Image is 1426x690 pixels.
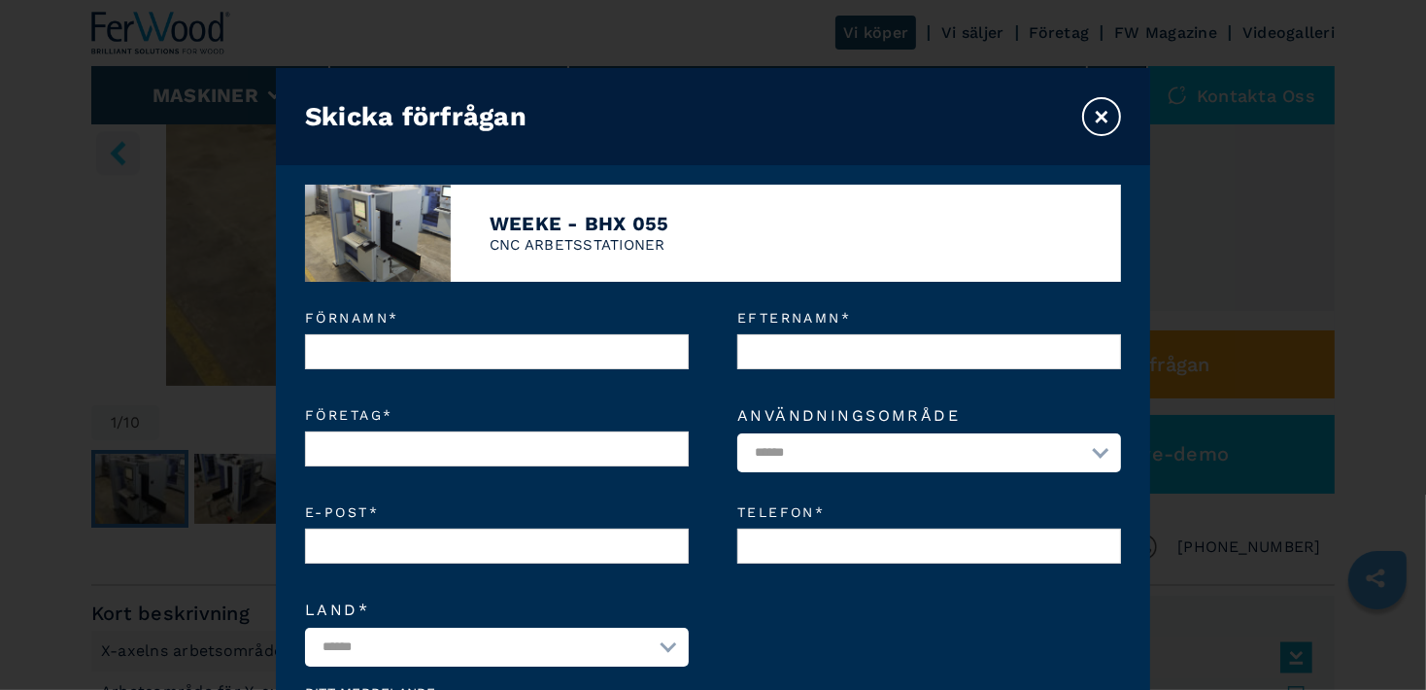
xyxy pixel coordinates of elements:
[737,529,1121,564] input: Telefon*
[737,406,960,425] font: Användningsområde
[737,310,841,326] font: Efternamn
[305,504,369,520] font: E-post
[305,185,451,282] img: image
[305,407,383,423] font: Företag
[490,235,669,256] p: CNC ARBETSSTATIONER
[1082,97,1121,136] button: ×
[737,334,1121,369] input: Efternamn*
[305,529,689,564] input: E-post*
[305,431,689,466] input: Företag*
[305,601,358,619] font: Land
[737,504,815,520] font: Telefon
[305,101,526,132] h3: Skicka förfrågan
[490,212,669,235] h4: WEEKE - BHX 055
[305,334,689,369] input: Förnamn*
[305,310,389,326] font: Förnamn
